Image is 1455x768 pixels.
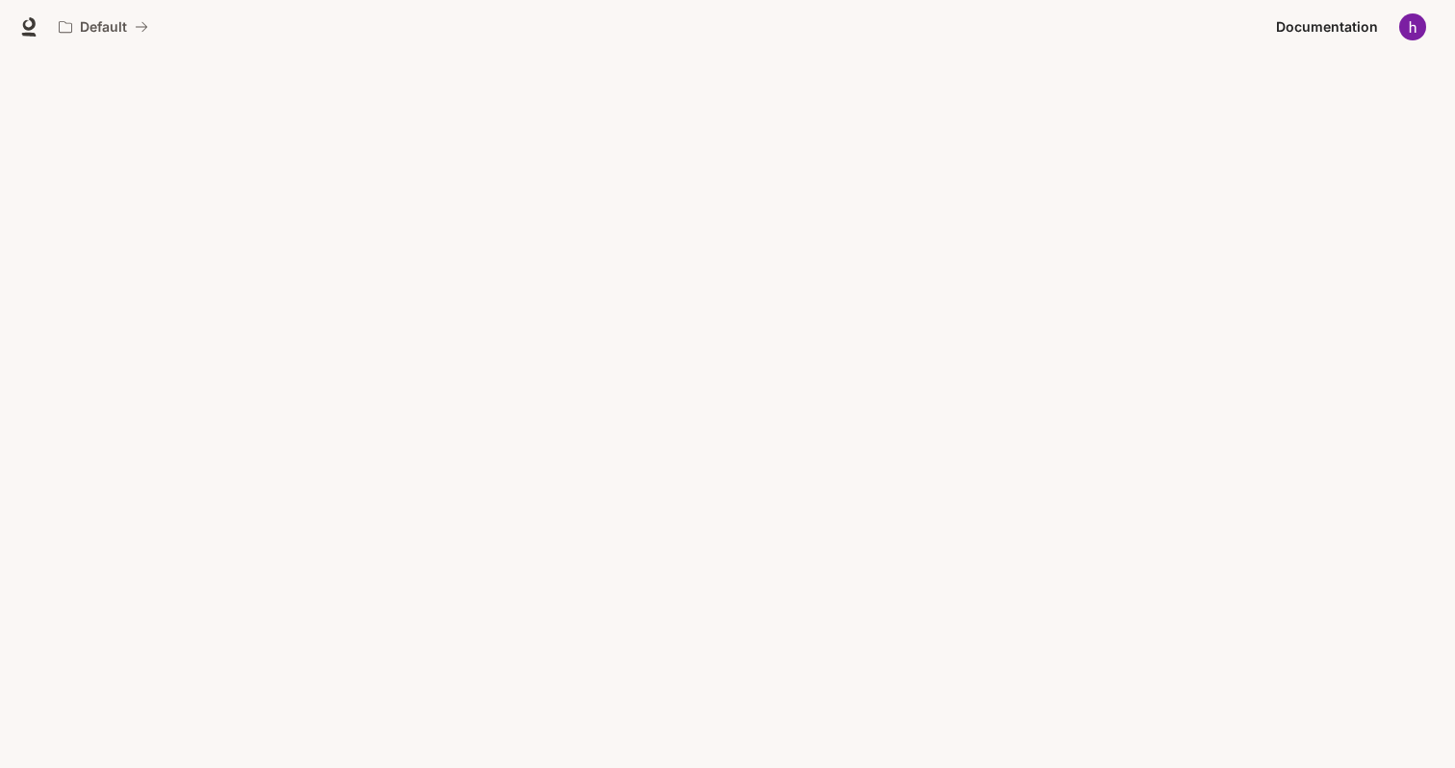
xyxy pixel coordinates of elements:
span: Documentation [1276,15,1378,39]
button: User avatar [1393,8,1432,46]
a: Documentation [1268,8,1386,46]
button: All workspaces [50,8,157,46]
img: User avatar [1399,13,1426,40]
p: Default [80,19,127,36]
